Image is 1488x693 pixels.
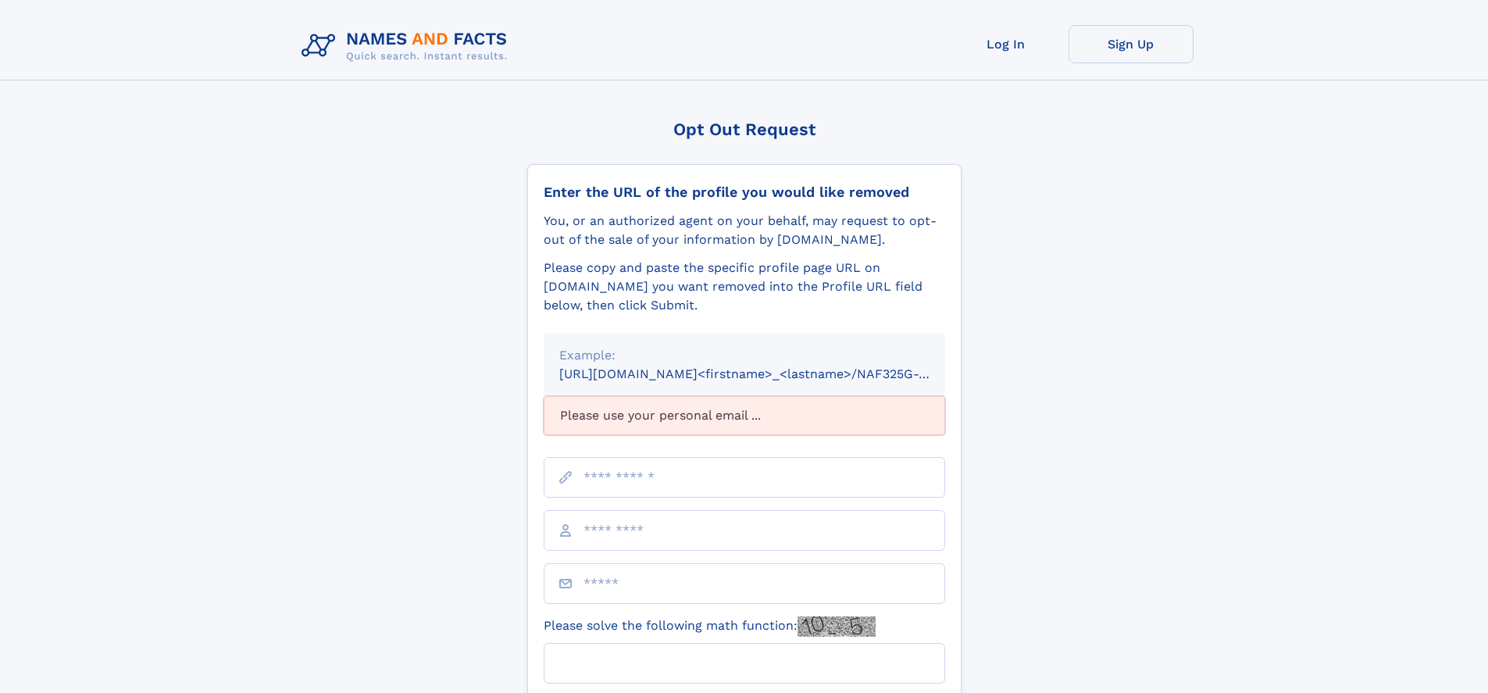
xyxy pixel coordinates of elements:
small: [URL][DOMAIN_NAME]<firstname>_<lastname>/NAF325G-xxxxxxxx [559,366,975,381]
div: Please use your personal email ... [544,396,945,435]
div: Opt Out Request [527,120,962,139]
div: Please copy and paste the specific profile page URL on [DOMAIN_NAME] you want removed into the Pr... [544,259,945,315]
label: Please solve the following math function: [544,616,876,637]
a: Log In [944,25,1069,63]
div: Enter the URL of the profile you would like removed [544,184,945,201]
a: Sign Up [1069,25,1194,63]
img: Logo Names and Facts [295,25,520,67]
div: You, or an authorized agent on your behalf, may request to opt-out of the sale of your informatio... [544,212,945,249]
div: Example: [559,346,930,365]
